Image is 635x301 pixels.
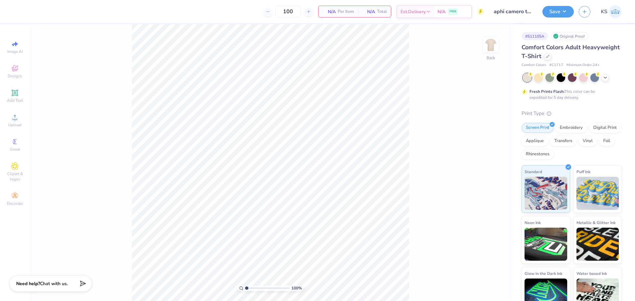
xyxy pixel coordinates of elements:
span: N/A [362,8,375,15]
span: Add Text [7,98,23,103]
span: Est. Delivery [401,8,426,15]
span: Designs [8,73,22,79]
span: N/A [322,8,336,15]
strong: Need help? [16,281,40,287]
div: Vinyl [578,136,597,146]
input: – – [275,6,301,18]
span: N/A [438,8,445,15]
div: Foil [599,136,614,146]
span: Water based Ink [576,270,607,277]
span: Clipart & logos [3,171,26,182]
span: Image AI [7,49,23,54]
div: Print Type [522,110,622,117]
img: Metallic & Glitter Ink [576,228,619,261]
input: Untitled Design [489,5,537,18]
span: Comfort Colors Adult Heavyweight T-Shirt [522,43,620,60]
img: Puff Ink [576,177,619,210]
span: FREE [449,9,456,14]
img: Kath Sales [609,5,622,18]
div: Digital Print [589,123,621,133]
strong: Fresh Prints Flash: [529,89,565,94]
span: Puff Ink [576,168,590,175]
span: # C1717 [549,62,563,68]
span: Chat with us. [40,281,68,287]
span: 100 % [291,285,302,291]
div: Embroidery [556,123,587,133]
img: Neon Ink [525,228,567,261]
a: KS [601,5,622,18]
span: Total [377,8,387,15]
img: Back [484,38,497,52]
span: Per Item [338,8,354,15]
span: Upload [8,122,21,128]
div: Original Proof [551,32,588,40]
span: Standard [525,168,542,175]
div: Applique [522,136,548,146]
span: Glow in the Dark Ink [525,270,562,277]
span: KS [601,8,607,16]
div: # 511105A [522,32,548,40]
span: Decorate [7,201,23,206]
div: Screen Print [522,123,554,133]
div: Transfers [550,136,576,146]
span: Neon Ink [525,219,541,226]
img: Standard [525,177,567,210]
div: Back [487,55,495,61]
div: Rhinestones [522,149,554,159]
span: Minimum Order: 24 + [567,62,600,68]
span: Greek [10,147,20,152]
div: This color can be expedited for 5 day delivery. [529,89,611,100]
button: Save [542,6,574,18]
span: Metallic & Glitter Ink [576,219,615,226]
span: Comfort Colors [522,62,546,68]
